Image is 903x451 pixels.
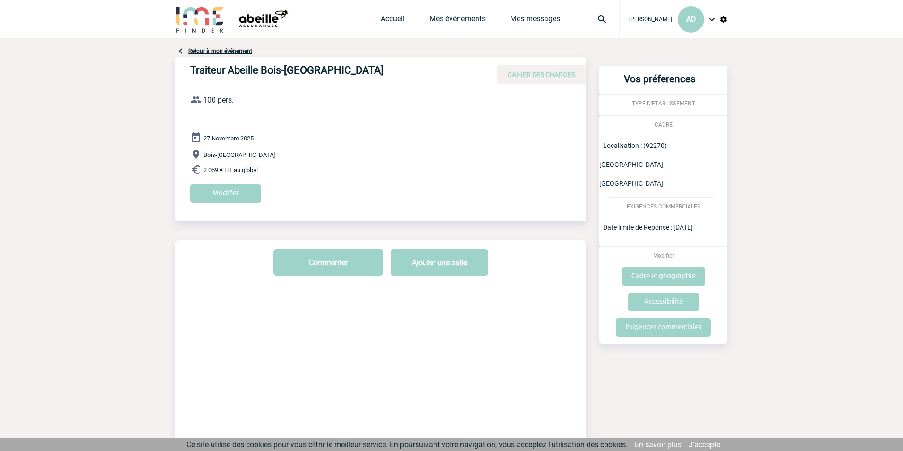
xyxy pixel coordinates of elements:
span: [PERSON_NAME] [629,16,672,23]
span: 2 059 € HT au global [204,166,258,173]
h4: Traiteur Abeille Bois-[GEOGRAPHIC_DATA] [190,64,474,80]
a: En savoir plus [635,440,682,449]
input: Cadre et géographie [622,267,705,286]
img: IME-Finder [175,6,224,33]
button: Commenter [273,249,383,276]
span: Ce site utilise des cookies pour vous offrir le meilleur service. En poursuivant votre navigation... [187,440,628,449]
span: Date limite de Réponse : [DATE] [603,224,693,231]
input: Exigences commerciales [616,318,711,337]
span: AD [686,15,696,24]
button: Ajouter une salle [391,249,488,276]
span: Modifier [653,252,674,259]
span: 100 pers. [203,95,234,104]
span: Localisation : (92270) [GEOGRAPHIC_DATA]-[GEOGRAPHIC_DATA] [599,142,667,187]
a: Mes événements [429,14,486,27]
span: CADRE [655,121,673,128]
input: Modifier [190,184,261,203]
a: Retour à mon événement [188,48,252,54]
input: Accessibilité [628,293,699,311]
span: CAHIER DES CHARGES [508,71,575,78]
h3: Vos préferences [603,73,716,94]
span: 27 Novembre 2025 [204,135,254,142]
a: Mes messages [510,14,560,27]
a: J'accepte [689,440,720,449]
span: TYPE D'ETABLISSEMENT [632,100,695,107]
span: Bois-[GEOGRAPHIC_DATA] [204,151,275,158]
a: Accueil [381,14,405,27]
span: EXIGENCES COMMERCIALES [627,203,700,210]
